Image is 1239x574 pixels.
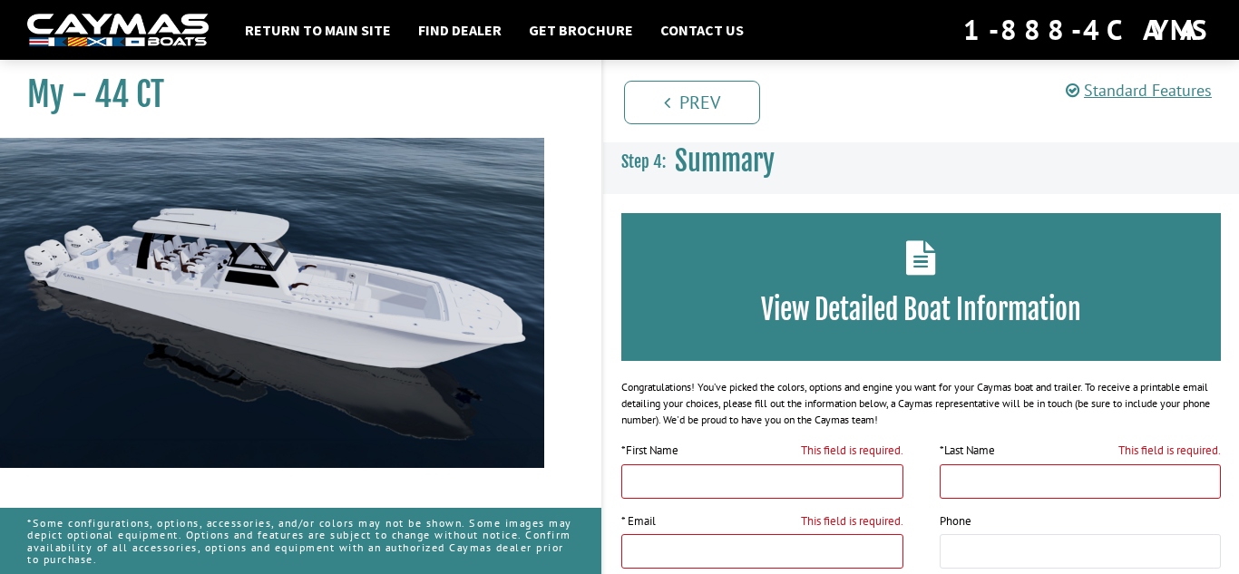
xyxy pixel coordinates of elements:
[409,18,511,42] a: Find Dealer
[940,442,995,460] label: Last Name
[801,442,903,460] label: This field is required.
[651,18,753,42] a: Contact Us
[1118,442,1221,460] label: This field is required.
[801,512,903,530] label: This field is required.
[27,508,574,574] p: *Some configurations, options, accessories, and/or colors may not be shown. Some images may depic...
[27,14,209,47] img: white-logo-c9c8dbefe5ff5ceceb0f0178aa75bf4bb51f6bca0971e226c86eb53dfe498488.png
[27,74,556,115] h1: My - 44 CT
[619,78,1239,124] ul: Pagination
[940,512,971,530] label: Phone
[236,18,400,42] a: Return to main site
[621,512,656,530] label: * Email
[675,144,775,178] span: Summary
[1066,80,1212,101] a: Standard Features
[963,10,1212,50] div: 1-888-4CAYMAS
[621,379,1221,428] div: Congratulations! You’ve picked the colors, options and engine you want for your Caymas boat and t...
[621,442,678,460] label: First Name
[649,293,1194,326] h3: View Detailed Boat Information
[520,18,642,42] a: Get Brochure
[624,81,760,124] a: Prev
